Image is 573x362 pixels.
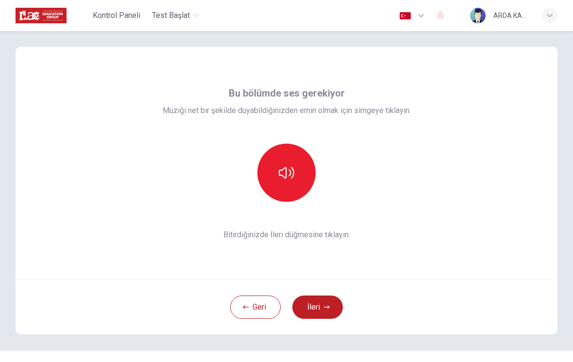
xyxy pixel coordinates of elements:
button: Geri [230,296,281,319]
span: Bu bölümde ses gerekiyor [229,85,345,101]
a: ILAC logo [16,6,89,25]
div: ARDA KARALP [493,10,530,21]
button: İleri [292,296,343,319]
span: Müziği net bir şekilde duyabildiğinizden emin olmak için simgeye tıklayın. [163,105,411,116]
button: Kontrol Paneli [89,7,144,24]
img: Profile picture [470,8,486,23]
img: tr [399,12,411,19]
button: Test Başlat [148,7,202,24]
span: Kontrol Paneli [93,10,140,21]
span: Bitirdiğinizde İleri düğmesine tıklayın. [163,229,411,241]
img: ILAC logo [16,6,67,25]
span: Test Başlat [152,10,190,21]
